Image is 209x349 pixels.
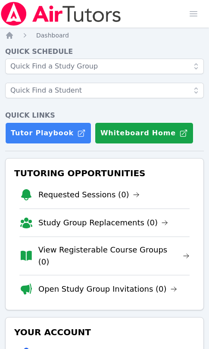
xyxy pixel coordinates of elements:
input: Quick Find a Study Group [5,59,204,74]
input: Quick Find a Student [5,83,204,98]
a: Requested Sessions (0) [38,189,140,201]
button: Whiteboard Home [95,122,193,144]
a: Tutor Playbook [5,122,91,144]
a: Study Group Replacements (0) [38,217,168,229]
h4: Quick Links [5,110,204,121]
h4: Quick Schedule [5,47,204,57]
a: View Registerable Course Groups (0) [38,244,190,268]
h3: Your Account [12,324,197,340]
nav: Breadcrumb [5,31,204,40]
a: Dashboard [36,31,69,40]
span: Dashboard [36,32,69,39]
h3: Tutoring Opportunities [12,165,197,181]
a: Open Study Group Invitations (0) [38,283,177,295]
